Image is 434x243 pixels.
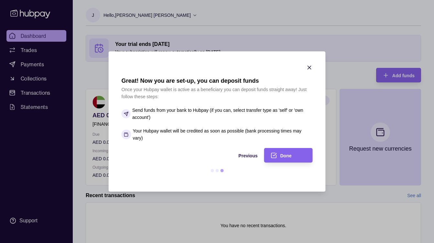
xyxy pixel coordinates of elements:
h1: Great! Now you are set-up, you can deposit funds [122,77,313,84]
button: Previous [122,148,258,163]
p: Your Hubpay wallet will be credited as soon as possible (bank processing times may vary) [133,127,312,142]
p: Send funds from your bank to Hubpay (if you can, select transfer type as 'self' or 'own account') [132,107,313,121]
span: Previous [238,153,257,158]
p: Once your Hubpay wallet is active as a beneficiary you can deposit funds straight away! Just foll... [122,86,313,100]
span: Done [280,153,292,158]
button: Done [264,148,313,163]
